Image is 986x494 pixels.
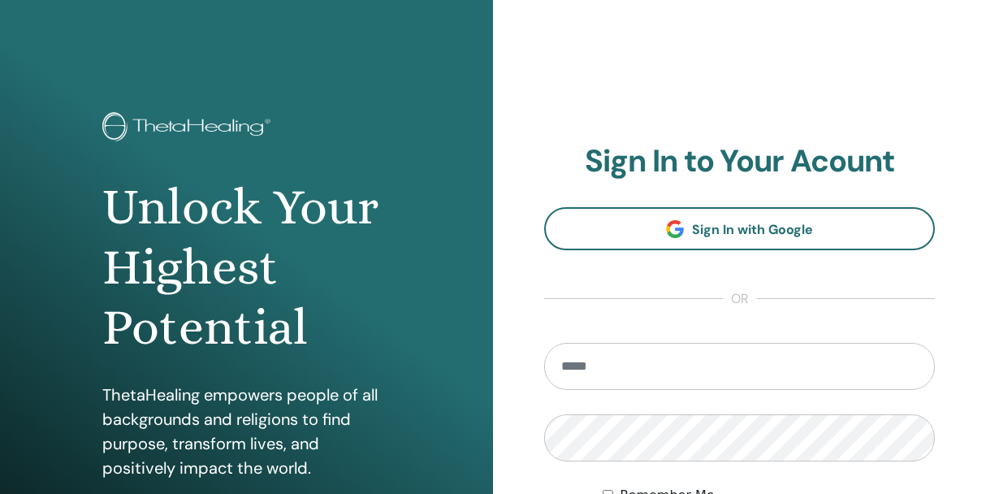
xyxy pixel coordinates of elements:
[102,383,391,480] p: ThetaHealing empowers people of all backgrounds and religions to find purpose, transform lives, a...
[692,221,813,238] span: Sign In with Google
[723,289,757,309] span: or
[544,207,935,250] a: Sign In with Google
[544,143,935,180] h2: Sign In to Your Acount
[102,177,391,358] h1: Unlock Your Highest Potential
